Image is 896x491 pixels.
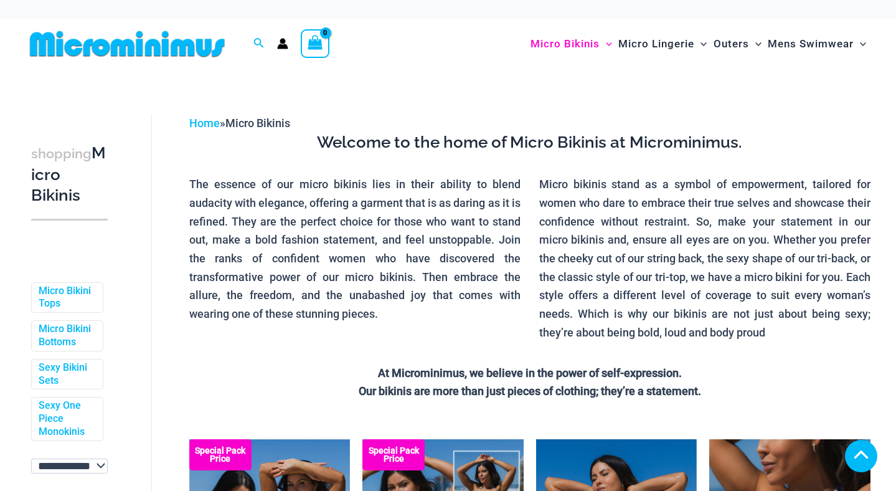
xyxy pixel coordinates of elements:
nav: Site Navigation [526,23,871,65]
select: wpc-taxonomy-pa_color-745982 [31,459,108,474]
span: Menu Toggle [600,28,612,60]
span: Micro Bikinis [531,28,600,60]
a: Sexy Bikini Sets [39,361,93,388]
span: Mens Swimwear [768,28,854,60]
span: Menu Toggle [749,28,762,60]
strong: Our bikinis are more than just pieces of clothing; they’re a statement. [359,384,701,398]
a: Micro LingerieMenu ToggleMenu Toggle [615,25,710,63]
b: Special Pack Price [189,447,252,463]
span: » [189,117,290,130]
img: MM SHOP LOGO FLAT [25,30,230,58]
h3: Micro Bikinis [31,143,108,206]
a: Micro Bikini Bottoms [39,323,93,349]
a: Mens SwimwearMenu ToggleMenu Toggle [765,25,869,63]
a: Micro Bikini Tops [39,285,93,311]
a: View Shopping Cart, empty [301,29,329,58]
span: shopping [31,146,92,161]
span: Outers [714,28,749,60]
b: Special Pack Price [362,447,425,463]
a: OutersMenu ToggleMenu Toggle [710,25,765,63]
p: The essence of our micro bikinis lies in their ability to blend audacity with elegance, offering ... [189,175,521,323]
span: Menu Toggle [854,28,866,60]
a: Account icon link [277,38,288,49]
span: Micro Lingerie [618,28,694,60]
a: Search icon link [253,36,265,52]
p: Micro bikinis stand as a symbol of empowerment, tailored for women who dare to embrace their true... [539,175,870,341]
span: Menu Toggle [694,28,707,60]
strong: At Microminimus, we believe in the power of self-expression. [378,366,682,379]
span: Micro Bikinis [225,117,290,130]
h3: Welcome to the home of Micro Bikinis at Microminimus. [189,132,870,153]
a: Micro BikinisMenu ToggleMenu Toggle [527,25,615,63]
a: Sexy One Piece Monokinis [39,399,93,438]
a: Home [189,117,220,130]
